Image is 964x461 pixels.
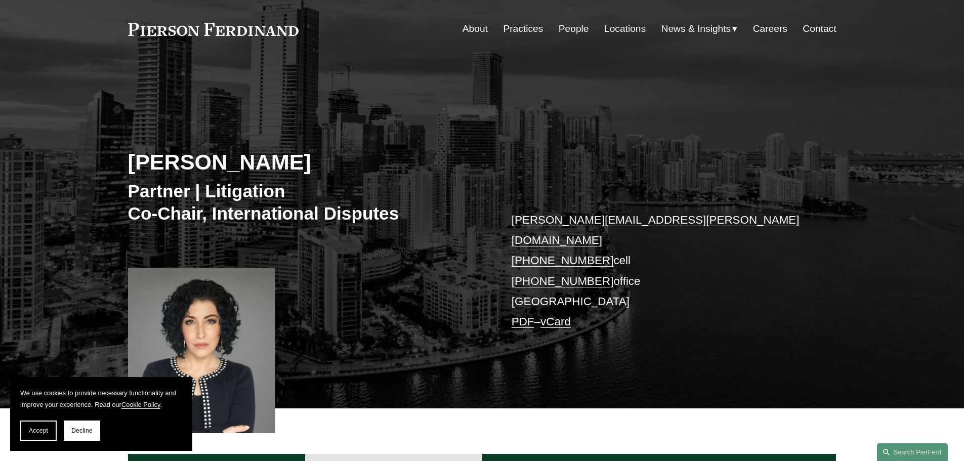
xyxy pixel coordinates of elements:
span: Decline [71,427,93,434]
a: PDF [512,315,534,328]
span: Accept [29,427,48,434]
a: Careers [753,19,787,38]
a: folder dropdown [661,19,738,38]
button: Accept [20,421,57,441]
a: vCard [540,315,571,328]
button: Decline [64,421,100,441]
h3: Partner | Litigation Co-Chair, International Disputes [128,180,482,224]
a: Practices [503,19,543,38]
p: We use cookies to provide necessary functionality and improve your experience. Read our . [20,387,182,410]
a: Contact [803,19,836,38]
a: People [559,19,589,38]
a: [PHONE_NUMBER] [512,254,614,267]
a: Search this site [877,443,948,461]
h2: [PERSON_NAME] [128,149,482,175]
a: Cookie Policy [121,401,160,408]
section: Cookie banner [10,377,192,451]
span: News & Insights [661,20,731,38]
a: About [463,19,488,38]
a: [PERSON_NAME][EMAIL_ADDRESS][PERSON_NAME][DOMAIN_NAME] [512,214,800,246]
a: [PHONE_NUMBER] [512,275,614,287]
p: cell office [GEOGRAPHIC_DATA] – [512,210,807,332]
a: Locations [604,19,646,38]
